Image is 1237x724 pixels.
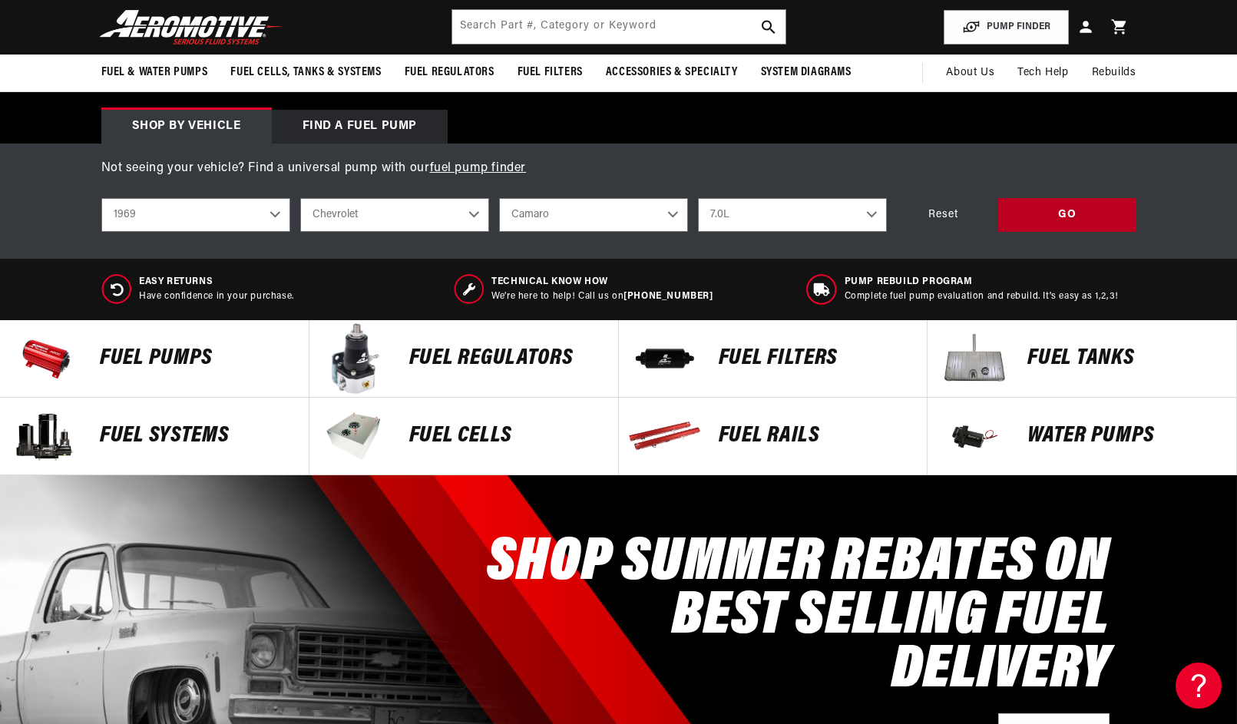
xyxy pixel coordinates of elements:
p: FUEL REGULATORS [409,347,603,370]
p: Water Pumps [1027,425,1221,448]
select: Make [300,198,489,232]
div: Find a Fuel Pump [272,110,448,144]
a: FUEL Cells FUEL Cells [309,398,619,475]
img: Fuel Pumps [8,320,84,397]
span: Accessories & Specialty [606,64,738,81]
p: FUEL Rails [719,425,912,448]
h2: SHOP SUMMER REBATES ON BEST SELLING FUEL DELIVERY [453,537,1110,698]
a: Water Pumps Water Pumps [928,398,1237,475]
span: Fuel Regulators [405,64,494,81]
p: FUEL FILTERS [719,347,912,370]
summary: Rebuilds [1080,55,1148,91]
p: We’re here to help! Call us on [491,290,713,303]
img: FUEL Rails [627,398,703,474]
div: Shop by vehicle [101,110,272,144]
p: FUEL Cells [409,425,603,448]
span: Fuel Cells, Tanks & Systems [230,64,381,81]
span: Fuel & Water Pumps [101,64,208,81]
a: [PHONE_NUMBER] [623,292,713,301]
button: search button [752,10,786,44]
p: Fuel Tanks [1027,347,1221,370]
img: FUEL FILTERS [627,320,703,397]
img: Aeromotive [95,9,287,45]
button: PUMP FINDER [944,10,1069,45]
img: Fuel Tanks [935,320,1012,397]
a: About Us [934,55,1006,91]
a: FUEL Rails FUEL Rails [619,398,928,475]
summary: System Diagrams [749,55,863,91]
select: Year [101,198,290,232]
summary: Tech Help [1006,55,1080,91]
a: Fuel Tanks Fuel Tanks [928,320,1237,398]
span: Tech Help [1017,64,1068,81]
div: GO [998,198,1136,233]
img: Fuel Systems [8,398,84,474]
p: Fuel Pumps [100,347,293,370]
span: About Us [946,67,994,78]
summary: Fuel & Water Pumps [90,55,220,91]
summary: Fuel Cells, Tanks & Systems [219,55,392,91]
a: fuel pump finder [430,162,527,174]
p: Fuel Systems [100,425,293,448]
span: System Diagrams [761,64,852,81]
p: Have confidence in your purchase. [139,290,294,303]
span: Fuel Filters [518,64,583,81]
a: FUEL FILTERS FUEL FILTERS [619,320,928,398]
img: FUEL Cells [317,398,394,474]
span: Rebuilds [1092,64,1136,81]
select: Model [499,198,688,232]
img: Water Pumps [935,398,1012,474]
summary: Fuel Regulators [393,55,506,91]
p: Not seeing your vehicle? Find a universal pump with our [101,159,1136,179]
p: Complete fuel pump evaluation and rebuild. It's easy as 1,2,3! [845,290,1119,303]
a: FUEL REGULATORS FUEL REGULATORS [309,320,619,398]
summary: Fuel Filters [506,55,594,91]
img: FUEL REGULATORS [317,320,394,397]
summary: Accessories & Specialty [594,55,749,91]
span: Pump Rebuild program [845,276,1119,289]
input: Search by Part Number, Category or Keyword [452,10,786,44]
div: Reset [897,198,991,233]
span: Easy Returns [139,276,294,289]
select: Engine [698,198,887,232]
span: Technical Know How [491,276,713,289]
